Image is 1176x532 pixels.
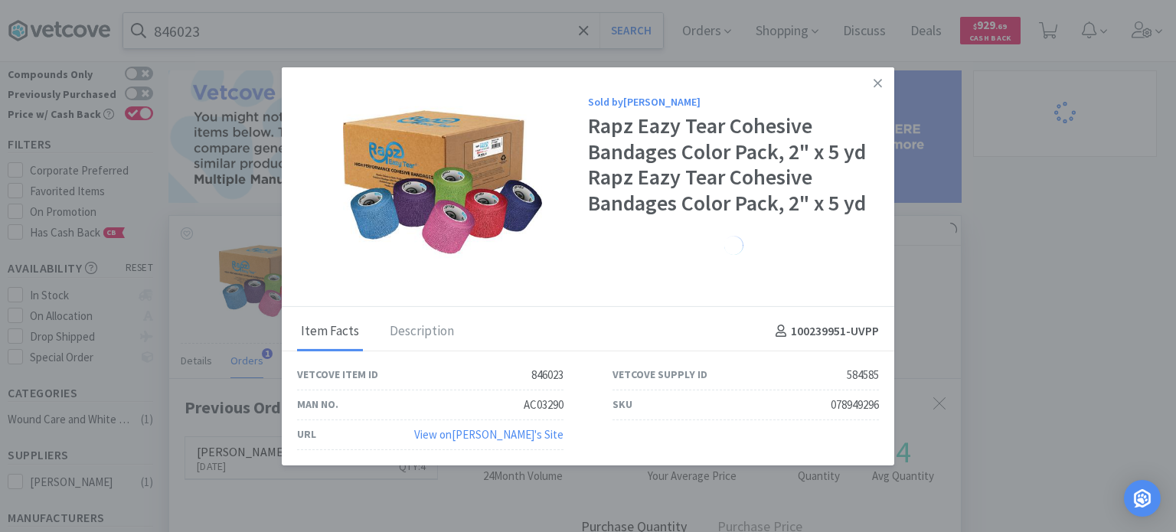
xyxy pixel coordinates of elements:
div: Item Facts [297,312,363,351]
div: URL [297,426,316,442]
div: 078949296 [831,396,879,414]
div: Open Intercom Messenger [1124,480,1161,517]
div: Vetcove Item ID [297,366,378,383]
div: SKU [612,396,632,413]
a: View on[PERSON_NAME]'s Site [414,427,563,442]
div: Man No. [297,396,338,413]
div: 846023 [531,366,563,384]
img: 1905b1e9140141acabffb557352baa7e_584585.jpeg [343,82,542,281]
div: Description [386,312,458,351]
div: Vetcove Supply ID [612,366,707,383]
div: 584585 [847,366,879,384]
div: AC03290 [524,396,563,414]
div: Sold by [PERSON_NAME] [588,93,879,110]
div: Rapz Eazy Tear Cohesive Bandages Color Pack, 2" x 5 yd Rapz Eazy Tear Cohesive Bandages Color Pac... [588,113,879,216]
h4: 100239951 - UVPP [769,321,879,341]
